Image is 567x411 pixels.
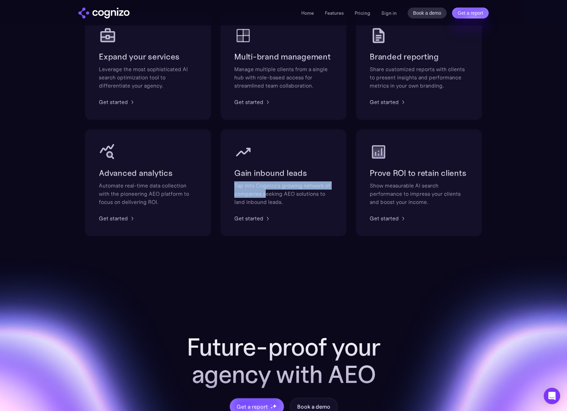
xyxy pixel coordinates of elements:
a: Get started [370,98,407,106]
div: Automate real-time data collection with the pioneering AEO platform to focus on delivering ROI. [99,181,197,206]
h2: Gain inbound leads [234,168,333,179]
div: Get started [370,214,399,222]
div: Book a demo [297,402,330,411]
div: Get started [234,214,263,222]
div: Show measurable AI search performance to impress your clients and boost your income. [370,181,468,206]
div: Get started [99,214,128,222]
a: Get started [99,214,136,222]
a: Sign in [381,9,397,17]
a: Get started [99,98,136,106]
img: star [271,407,273,409]
a: Features [325,10,344,16]
a: home [78,8,130,18]
a: Pricing [355,10,370,16]
a: Home [301,10,314,16]
img: star [272,404,277,408]
div: Open Intercom Messenger [544,388,560,404]
img: cognizo logo [78,8,130,18]
div: Get started [234,98,263,106]
a: Book a demo [408,8,447,18]
a: Get a report [452,8,489,18]
div: Tap into Cognizo’s growing network of companies seeking AEO solutions to land inbound leads. [234,181,333,206]
h2: Expand your services [99,51,197,62]
div: Manage multiple clients from a single hub with role-based access for streamlined team collaboration. [234,65,333,90]
div: Get a report [237,402,267,411]
div: Get started [370,98,399,106]
div: Share customized reports with clients to present insights and performance metrics in your own bra... [370,65,468,90]
img: analytics icon [370,143,387,161]
a: Get started [370,214,407,222]
h2: Prove ROI to retain clients [370,168,468,179]
h2: Advanced analytics [99,168,197,179]
a: Get started [234,214,272,222]
h2: Future-proof your agency with AEO [174,333,393,388]
img: star [271,404,272,405]
h2: Multi-brand management [234,51,333,62]
div: Get started [99,98,128,106]
h2: Branded reporting [370,51,468,62]
div: Leverage the most sophisticated AI search optimization tool to differentiate your agency. [99,65,197,90]
a: Get started [234,98,272,106]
